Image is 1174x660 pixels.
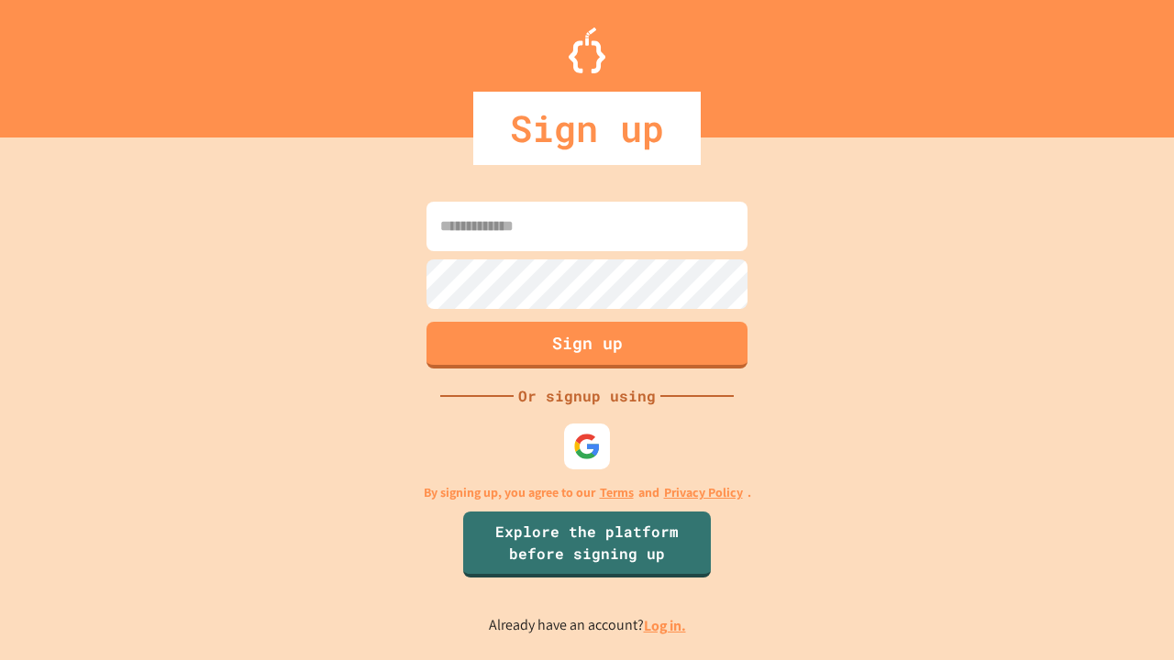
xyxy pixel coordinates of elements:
[514,385,660,407] div: Or signup using
[600,483,634,502] a: Terms
[569,27,605,73] img: Logo.svg
[489,614,686,637] p: Already have an account?
[573,433,601,460] img: google-icon.svg
[664,483,743,502] a: Privacy Policy
[426,322,748,368] button: Sign up
[473,92,701,165] div: Sign up
[424,483,751,502] p: By signing up, you agree to our and .
[644,616,686,635] a: Log in.
[463,511,711,577] a: Explore the platform before signing up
